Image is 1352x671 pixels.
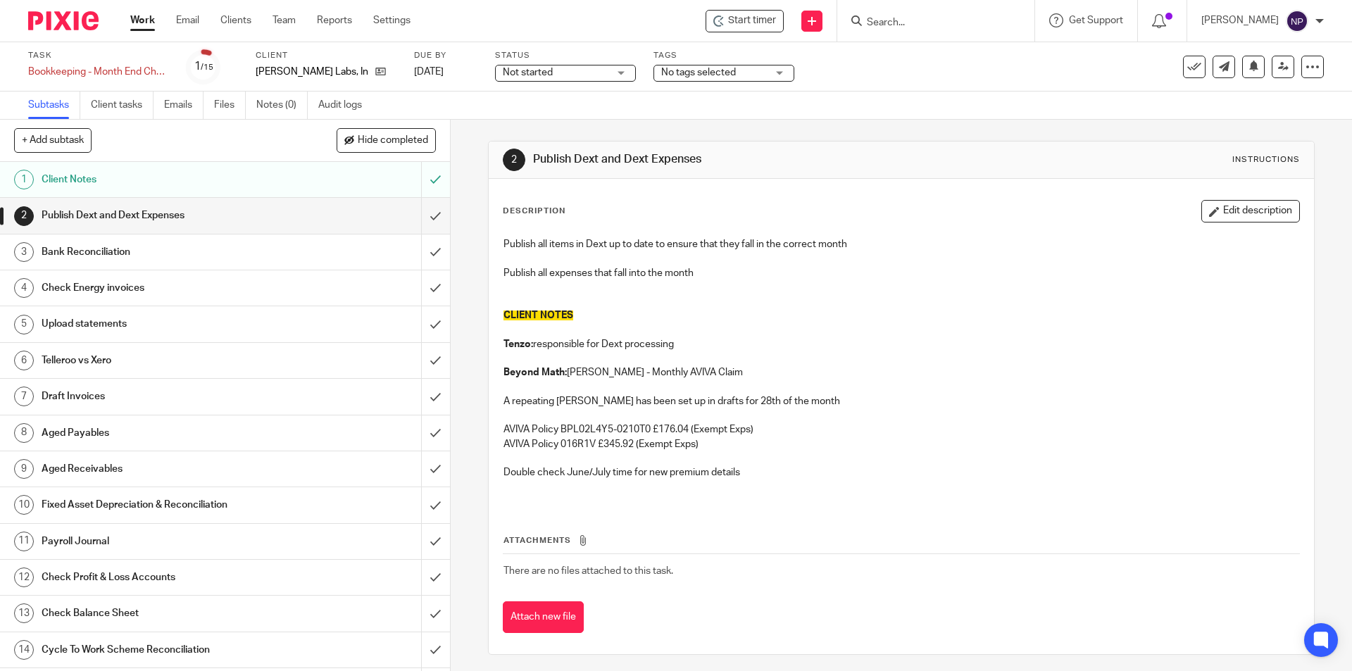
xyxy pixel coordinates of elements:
[414,67,444,77] span: [DATE]
[503,537,571,544] span: Attachments
[503,266,1298,280] p: Publish all expenses that fall into the month
[503,149,525,171] div: 2
[220,13,251,27] a: Clients
[503,339,533,349] strong: Tenzo:
[14,206,34,226] div: 2
[28,65,169,79] div: Bookkeeping - Month End Checks
[653,50,794,61] label: Tags
[337,128,436,152] button: Hide completed
[28,50,169,61] label: Task
[661,68,736,77] span: No tags selected
[14,128,92,152] button: + Add subtask
[503,422,1298,437] p: AVIVA Policy BPL02L4Y5-0210T0 £176.04 (Exempt Exps)
[1201,200,1300,222] button: Edit description
[194,58,213,75] div: 1
[503,368,567,377] strong: Beyond Math:
[256,50,396,61] label: Client
[42,277,285,299] h1: Check Energy invoices
[865,17,992,30] input: Search
[176,13,199,27] a: Email
[317,13,352,27] a: Reports
[42,567,285,588] h1: Check Profit & Loss Accounts
[14,532,34,551] div: 11
[164,92,204,119] a: Emails
[256,92,308,119] a: Notes (0)
[14,351,34,370] div: 6
[42,205,285,226] h1: Publish Dext and Dext Expenses
[42,422,285,444] h1: Aged Payables
[318,92,373,119] a: Audit logs
[503,394,1298,408] p: A repeating [PERSON_NAME] has been set up in drafts for 28th of the month
[14,278,34,298] div: 4
[14,423,34,443] div: 8
[42,494,285,515] h1: Fixed Asset Depreciation & Reconciliation
[42,639,285,660] h1: Cycle To Work Scheme Reconciliation
[503,601,584,633] button: Attach new file
[503,465,1298,479] p: Double check June/July time for new premium details
[28,92,80,119] a: Subtasks
[503,68,553,77] span: Not started
[14,242,34,262] div: 3
[130,13,155,27] a: Work
[14,170,34,189] div: 1
[14,495,34,515] div: 10
[495,50,636,61] label: Status
[503,206,565,217] p: Description
[201,63,213,71] small: /15
[14,315,34,334] div: 5
[42,169,285,190] h1: Client Notes
[728,13,776,28] span: Start timer
[358,135,428,146] span: Hide completed
[14,567,34,587] div: 12
[503,311,573,320] span: CLIENT NOTES
[503,437,1298,451] p: AVIVA Policy 016R1V £345.92 (Exempt Exps)
[1069,15,1123,25] span: Get Support
[42,242,285,263] h1: Bank Reconciliation
[503,566,673,576] span: There are no files attached to this task.
[91,92,154,119] a: Client tasks
[414,50,477,61] label: Due by
[14,387,34,406] div: 7
[503,237,1298,251] p: Publish all items in Dext up to date to ensure that they fall in the correct month
[14,603,34,623] div: 13
[1286,10,1308,32] img: svg%3E
[373,13,411,27] a: Settings
[42,603,285,624] h1: Check Balance Sheet
[14,459,34,479] div: 9
[503,365,1298,380] p: [PERSON_NAME] - Monthly AVIVA Claim
[706,10,784,32] div: Dayhoff Labs, Inc - Bookkeeping - Month End Checks
[1201,13,1279,27] p: [PERSON_NAME]
[42,350,285,371] h1: Telleroo vs Xero
[256,65,368,79] p: [PERSON_NAME] Labs, Inc
[273,13,296,27] a: Team
[42,386,285,407] h1: Draft Invoices
[1232,154,1300,165] div: Instructions
[503,337,1298,351] p: responsible for Dext processing
[42,458,285,479] h1: Aged Receivables
[28,11,99,30] img: Pixie
[533,152,932,167] h1: Publish Dext and Dext Expenses
[42,531,285,552] h1: Payroll Journal
[14,640,34,660] div: 14
[42,313,285,334] h1: Upload statements
[214,92,246,119] a: Files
